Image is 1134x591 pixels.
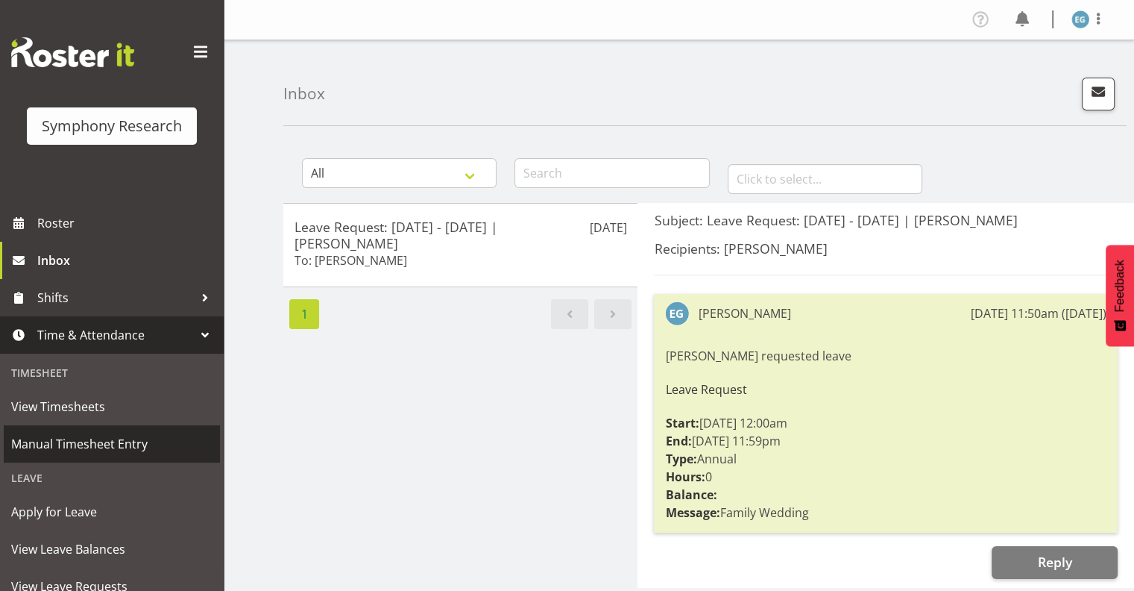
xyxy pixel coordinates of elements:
[698,304,790,322] div: [PERSON_NAME]
[4,531,220,568] a: View Leave Balances
[665,487,716,503] strong: Balance:
[4,357,220,388] div: Timesheet
[37,212,216,234] span: Roster
[665,301,689,325] img: evelyn-gray1866.jpg
[11,538,212,560] span: View Leave Balances
[665,504,719,521] strong: Message:
[37,249,216,272] span: Inbox
[4,388,220,425] a: View Timesheets
[11,395,212,418] span: View Timesheets
[37,287,194,309] span: Shifts
[4,425,220,463] a: Manual Timesheet Entry
[551,299,588,329] a: Previous page
[1113,260,1127,312] span: Feedback
[654,240,1118,257] h5: Recipients: [PERSON_NAME]
[1037,553,1071,571] span: Reply
[654,212,1118,228] h5: Subject: Leave Request: [DATE] - [DATE] | [PERSON_NAME]
[294,253,407,268] h6: To: [PERSON_NAME]
[11,433,212,455] span: Manual Timesheet Entry
[665,433,691,449] strong: End:
[1106,245,1134,346] button: Feedback - Show survey
[589,219,626,237] p: [DATE]
[283,85,325,102] h4: Inbox
[665,451,696,467] strong: Type:
[665,383,1106,396] h6: Leave Request
[665,415,699,431] strong: Start:
[4,463,220,493] div: Leave
[1071,10,1089,28] img: evelyn-gray1866.jpg
[42,115,182,137] div: Symphony Research
[37,324,194,346] span: Time & Attendance
[728,164,922,194] input: Click to select...
[665,469,705,485] strong: Hours:
[4,493,220,531] a: Apply for Leave
[971,304,1106,322] div: [DATE] 11:50am ([DATE])
[11,37,134,67] img: Rosterit website logo
[294,219,626,251] h5: Leave Request: [DATE] - [DATE] | [PERSON_NAME]
[594,299,631,329] a: Next page
[11,501,212,523] span: Apply for Leave
[514,158,709,188] input: Search
[992,546,1118,579] button: Reply
[665,343,1106,525] div: [PERSON_NAME] requested leave [DATE] 12:00am [DATE] 11:59pm Annual 0 Family Wedding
